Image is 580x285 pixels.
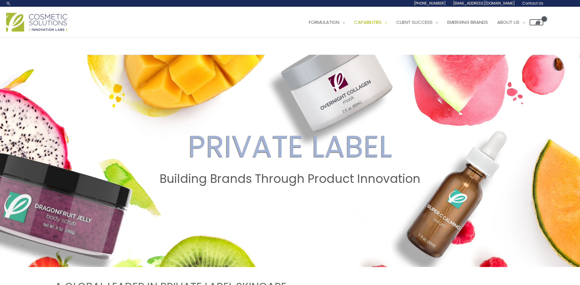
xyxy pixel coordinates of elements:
[349,13,392,31] a: Capabilities
[453,1,515,6] span: [EMAIL_ADDRESS][DOMAIN_NAME]
[493,13,530,31] a: About Us
[392,13,443,31] a: Client Success
[6,1,11,6] a: Search icon link
[443,13,493,31] a: Emerging Brands
[6,172,574,186] h2: Building Brands Through Product Innovation
[300,13,543,31] nav: Site Navigation
[522,1,543,6] span: Contact Us
[396,19,433,25] span: Client Success
[530,19,543,25] a: View Shopping Cart, empty
[304,13,349,31] a: Formulation
[6,128,574,165] h2: PRIVATE LABEL
[414,1,446,6] span: [PHONE_NUMBER]
[309,19,339,25] span: Formulation
[6,13,67,31] img: Cosmetic Solutions Logo
[497,19,519,25] span: About Us
[447,19,488,25] span: Emerging Brands
[354,19,382,25] span: Capabilities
